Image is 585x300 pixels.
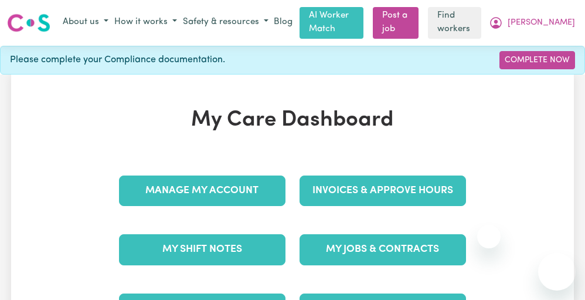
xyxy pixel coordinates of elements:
[477,225,501,248] iframe: Close message
[112,107,473,133] h1: My Care Dashboard
[271,14,295,32] a: Blog
[373,7,419,39] a: Post a job
[300,234,466,265] a: My Jobs & Contracts
[119,234,285,265] a: My Shift Notes
[300,176,466,206] a: Invoices & Approve Hours
[486,13,578,33] button: My Account
[111,13,180,32] button: How it works
[7,12,50,33] img: Careseekers logo
[60,13,111,32] button: About us
[508,16,575,29] span: [PERSON_NAME]
[499,51,575,69] a: Complete Now
[119,176,285,206] a: Manage My Account
[7,9,50,36] a: Careseekers logo
[180,13,271,32] button: Safety & resources
[428,7,481,39] a: Find workers
[538,253,576,291] iframe: Button to launch messaging window
[10,53,225,67] span: Please complete your Compliance documentation.
[300,7,363,39] a: AI Worker Match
